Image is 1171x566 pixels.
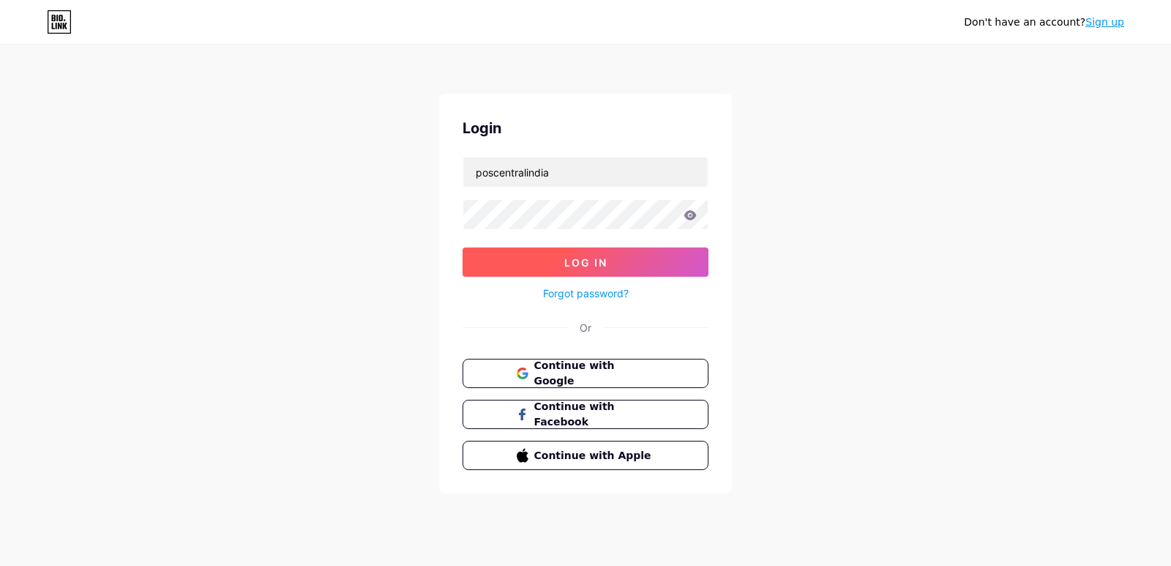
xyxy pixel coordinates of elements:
[463,441,708,470] button: Continue with Apple
[534,399,655,430] span: Continue with Facebook
[564,256,607,269] span: Log In
[463,247,708,277] button: Log In
[463,359,708,388] button: Continue with Google
[1085,16,1124,28] a: Sign up
[463,117,708,139] div: Login
[463,400,708,429] button: Continue with Facebook
[146,85,157,97] img: tab_keywords_by_traffic_grey.svg
[38,38,161,50] div: Domain: [DOMAIN_NAME]
[56,86,131,96] div: Domain Overview
[534,358,655,389] span: Continue with Google
[23,38,35,50] img: website_grey.svg
[580,320,591,335] div: Or
[543,286,629,301] a: Forgot password?
[40,85,51,97] img: tab_domain_overview_orange.svg
[463,157,708,187] input: Username
[23,23,35,35] img: logo_orange.svg
[534,448,655,463] span: Continue with Apple
[162,86,247,96] div: Keywords by Traffic
[41,23,72,35] div: v 4.0.25
[964,15,1124,30] div: Don't have an account?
